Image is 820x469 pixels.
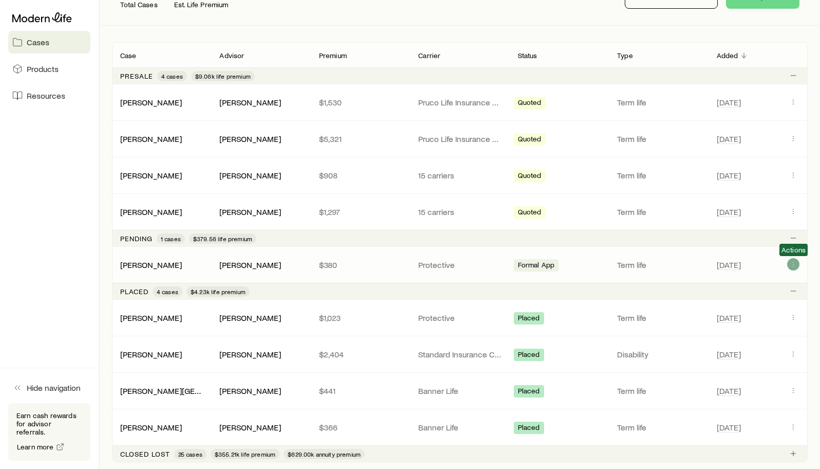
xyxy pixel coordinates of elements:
[27,64,59,74] span: Products
[617,170,700,181] p: Term life
[120,134,182,143] a: [PERSON_NAME]
[16,411,82,436] p: Earn cash rewards for advisor referrals.
[8,84,90,107] a: Resources
[219,51,244,60] p: Advisor
[617,207,700,217] p: Term life
[219,422,281,433] div: [PERSON_NAME]
[120,287,148,296] p: Placed
[518,423,540,434] span: Placed
[8,403,90,461] div: Earn cash rewards for advisor referrals.Learn more
[319,97,402,107] p: $1,530
[8,31,90,53] a: Cases
[518,350,540,361] span: Placed
[219,349,281,360] div: [PERSON_NAME]
[215,450,275,458] span: $355.21k life premium
[219,134,281,145] div: [PERSON_NAME]
[617,349,700,359] p: Disability
[120,207,182,218] div: [PERSON_NAME]
[157,287,178,296] span: 4 cases
[120,386,259,395] a: [PERSON_NAME][GEOGRAPHIC_DATA]
[418,349,501,359] p: Standard Insurance Company
[518,208,542,219] span: Quoted
[418,260,501,270] p: Protective
[518,171,542,182] span: Quoted
[120,207,182,217] a: [PERSON_NAME]
[518,135,542,146] span: Quoted
[617,422,700,432] p: Term life
[8,58,90,80] a: Products
[617,134,700,144] p: Term life
[319,349,402,359] p: $2,404
[717,260,741,270] span: [DATE]
[120,1,158,9] p: Total Cases
[319,134,402,144] p: $5,321
[418,51,440,60] p: Carrier
[120,234,153,243] p: Pending
[418,313,501,323] p: Protective
[120,97,182,107] a: [PERSON_NAME]
[17,443,54,450] span: Learn more
[195,72,251,80] span: $9.06k life premium
[617,313,700,323] p: Term life
[717,170,741,181] span: [DATE]
[120,72,153,80] p: Presale
[193,234,252,243] span: $379.56 life premium
[781,246,806,254] span: Actions
[717,134,741,144] span: [DATE]
[120,422,182,432] a: [PERSON_NAME]
[518,314,540,324] span: Placed
[717,51,738,60] p: Added
[27,91,65,101] span: Resources
[120,386,203,396] div: [PERSON_NAME][GEOGRAPHIC_DATA]
[418,386,501,396] p: Banner Life
[219,97,281,108] div: [PERSON_NAME]
[161,72,183,80] span: 4 cases
[120,260,182,270] div: [PERSON_NAME]
[717,97,741,107] span: [DATE]
[161,234,181,243] span: 1 cases
[191,287,246,296] span: $4.23k life premium
[120,134,182,145] div: [PERSON_NAME]
[319,51,347,60] p: Premium
[518,98,542,109] span: Quoted
[518,51,537,60] p: Status
[319,170,402,181] p: $908
[112,42,808,462] div: Client cases
[120,170,182,180] a: [PERSON_NAME]
[418,170,501,181] p: 15 carriers
[617,260,700,270] p: Term life
[120,97,182,108] div: [PERSON_NAME]
[174,1,229,9] p: Est. Life Premium
[418,134,501,144] p: Pruco Life Insurance Company
[617,97,700,107] p: Term life
[8,376,90,399] button: Hide navigation
[717,349,741,359] span: [DATE]
[27,383,81,393] span: Hide navigation
[219,313,281,323] div: [PERSON_NAME]
[120,260,182,269] a: [PERSON_NAME]
[518,261,555,272] span: Formal App
[120,422,182,433] div: [PERSON_NAME]
[319,386,402,396] p: $441
[518,387,540,398] span: Placed
[319,313,402,323] p: $1,023
[617,386,700,396] p: Term life
[418,422,501,432] p: Banner Life
[120,349,182,360] div: [PERSON_NAME]
[319,422,402,432] p: $366
[319,260,402,270] p: $380
[717,386,741,396] span: [DATE]
[319,207,402,217] p: $1,297
[418,207,501,217] p: 15 carriers
[717,207,741,217] span: [DATE]
[120,349,182,359] a: [PERSON_NAME]
[120,313,182,322] a: [PERSON_NAME]
[120,170,182,181] div: [PERSON_NAME]
[120,450,170,458] p: Closed lost
[717,422,741,432] span: [DATE]
[27,37,49,47] span: Cases
[178,450,202,458] span: 25 cases
[219,386,281,396] div: [PERSON_NAME]
[219,170,281,181] div: [PERSON_NAME]
[219,207,281,218] div: [PERSON_NAME]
